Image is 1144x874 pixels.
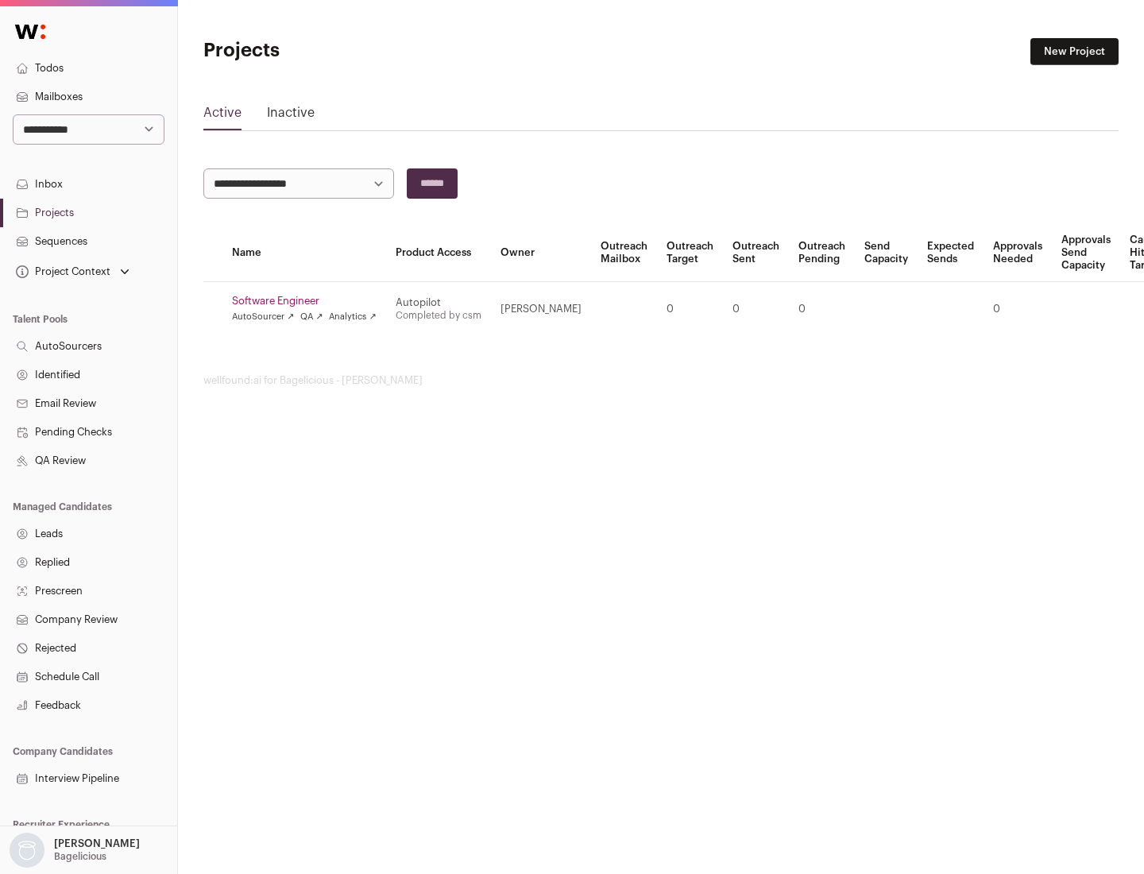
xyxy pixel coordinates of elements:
[267,103,315,129] a: Inactive
[789,224,855,282] th: Outreach Pending
[203,374,1119,387] footer: wellfound:ai for Bagelicious - [PERSON_NAME]
[232,311,294,323] a: AutoSourcer ↗
[984,282,1052,337] td: 0
[203,103,242,129] a: Active
[203,38,508,64] h1: Projects
[1052,224,1120,282] th: Approvals Send Capacity
[789,282,855,337] td: 0
[329,311,376,323] a: Analytics ↗
[657,224,723,282] th: Outreach Target
[10,833,44,868] img: nopic.png
[6,833,143,868] button: Open dropdown
[300,311,323,323] a: QA ↗
[491,224,591,282] th: Owner
[491,282,591,337] td: [PERSON_NAME]
[984,224,1052,282] th: Approvals Needed
[723,282,789,337] td: 0
[723,224,789,282] th: Outreach Sent
[396,311,481,320] a: Completed by csm
[54,850,106,863] p: Bagelicious
[591,224,657,282] th: Outreach Mailbox
[13,261,133,283] button: Open dropdown
[13,265,110,278] div: Project Context
[232,295,377,307] a: Software Engineer
[386,224,491,282] th: Product Access
[1030,38,1119,65] a: New Project
[855,224,918,282] th: Send Capacity
[396,296,481,309] div: Autopilot
[918,224,984,282] th: Expected Sends
[657,282,723,337] td: 0
[54,837,140,850] p: [PERSON_NAME]
[6,16,54,48] img: Wellfound
[222,224,386,282] th: Name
